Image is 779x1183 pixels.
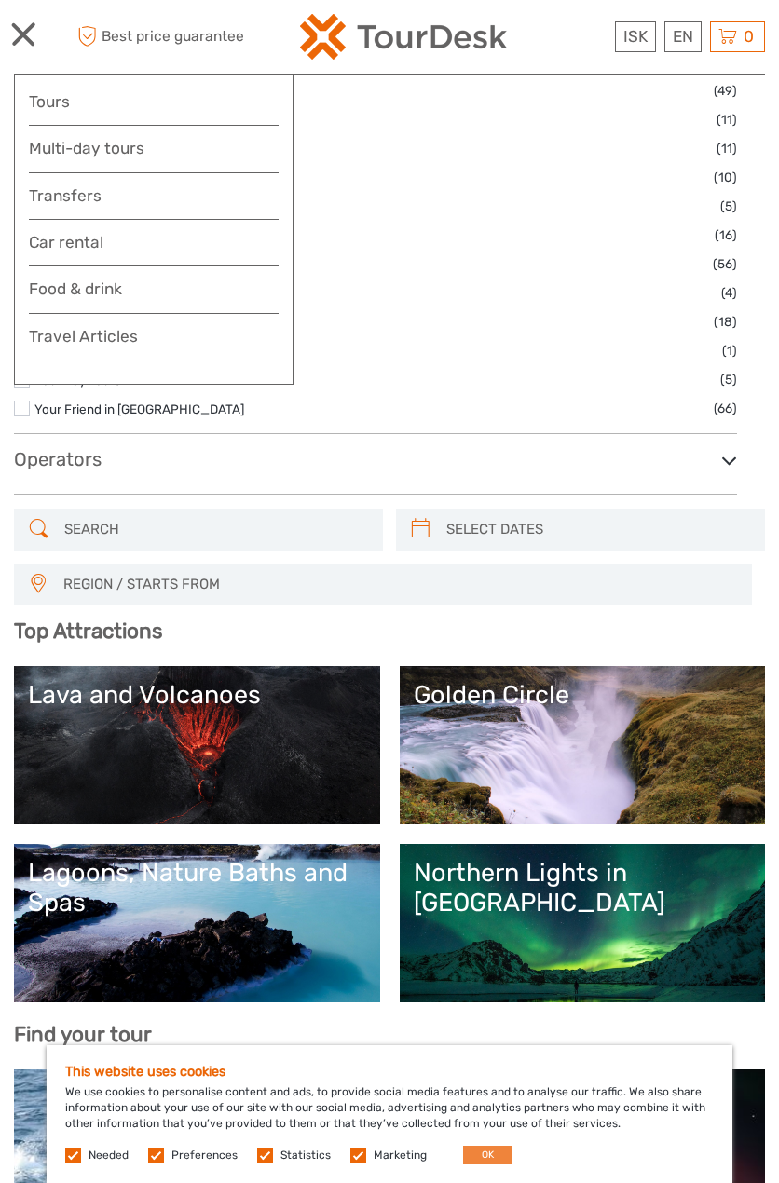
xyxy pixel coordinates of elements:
a: Lava and Volcanoes [28,680,366,810]
a: Golden Circle [414,680,752,810]
span: ISK [623,27,648,46]
span: (16) [715,224,737,246]
div: We use cookies to personalise content and ads, to provide social media features and to analyse ou... [47,1045,732,1183]
img: 120-15d4194f-c635-41b9-a512-a3cb382bfb57_logo_small.png [300,14,507,60]
div: Lava and Volcanoes [28,680,366,710]
b: Top Attractions [14,619,162,644]
span: (66) [714,398,737,419]
a: Northern Lights in [GEOGRAPHIC_DATA] [414,858,752,988]
span: (4) [721,282,737,304]
span: Best price guarantee [73,21,244,52]
span: (5) [720,196,737,217]
div: EN [664,21,702,52]
h5: This website uses cookies [65,1064,714,1080]
label: Preferences [171,1148,238,1163]
h3: Operators [14,448,737,470]
a: Your Day Tours [34,373,121,388]
a: Your Friend in [GEOGRAPHIC_DATA] [34,401,244,416]
button: OK [463,1146,512,1164]
span: (18) [714,311,737,333]
a: Travel Articles [29,323,279,360]
a: Tours [29,88,279,116]
a: Multi-day tours [29,135,279,162]
span: (5) [720,369,737,390]
div: Lagoons, Nature Baths and Spas [28,858,366,918]
input: SELECT DATES [439,513,754,546]
div: Northern Lights in [GEOGRAPHIC_DATA] [414,858,752,918]
button: REGION / STARTS FROM [55,569,743,600]
input: SEARCH [57,513,372,546]
span: (11) [717,138,737,159]
a: Car rental [29,229,279,256]
span: (10) [714,167,737,188]
a: Food & drink [29,276,279,313]
a: Lagoons, Nature Baths and Spas [28,858,366,988]
div: Golden Circle [414,680,752,710]
span: 0 [741,27,757,46]
a: Transfers [29,183,279,210]
label: Needed [89,1148,129,1163]
span: (1) [722,340,737,361]
span: (56) [713,253,737,275]
label: Statistics [280,1148,331,1163]
label: Marketing [374,1148,427,1163]
span: (49) [714,80,737,102]
span: (11) [717,109,737,130]
b: Find your tour [14,1022,152,1047]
